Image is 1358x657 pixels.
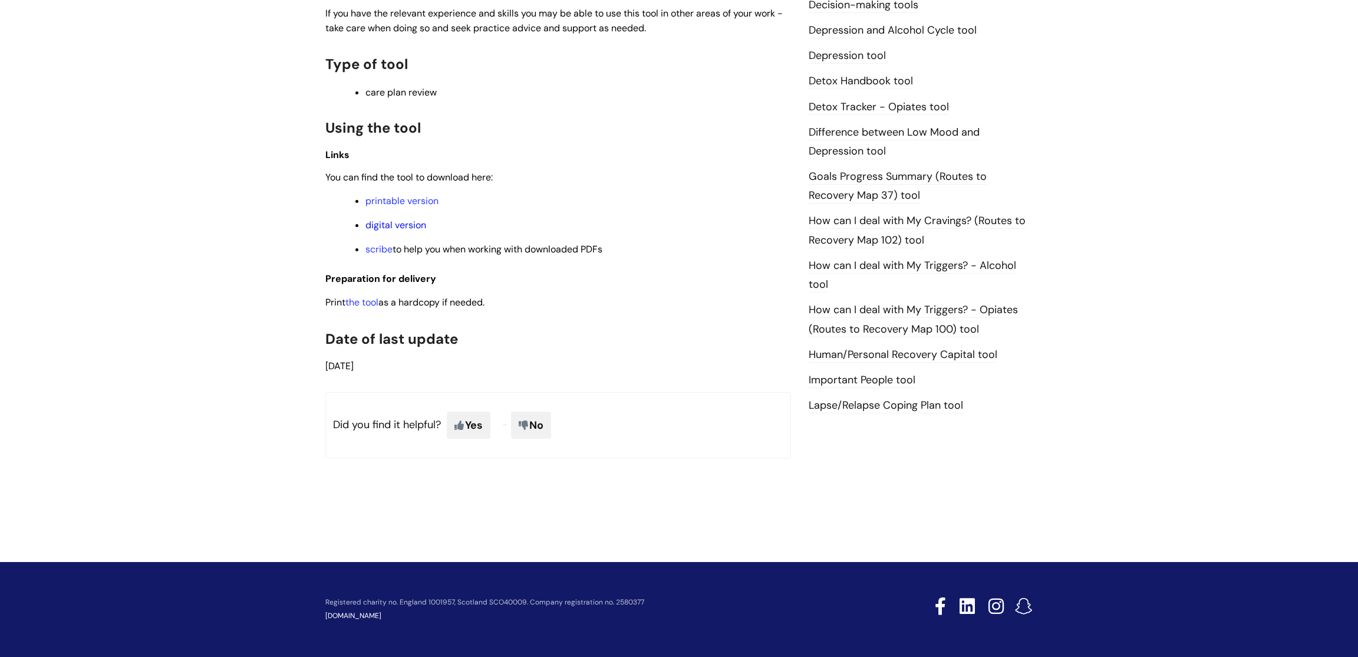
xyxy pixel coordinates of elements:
[809,398,963,413] a: Lapse/Relapse Coping Plan tool
[365,219,426,231] a: digital version
[809,48,886,64] a: Depression tool
[325,272,436,285] span: Preparation for delivery
[809,303,1018,337] a: How can I deal with My Triggers? - Opiates (Routes to Recovery Map 100) tool
[325,330,458,348] span: Date of last update
[325,55,408,73] span: Type of tool
[365,86,437,98] span: care plan review
[809,23,977,38] a: Depression and Alcohol Cycle tool
[325,171,493,183] span: You can find the tool to download here:
[809,74,913,89] a: Detox Handbook tool
[809,213,1026,248] a: How can I deal with My Cravings? (Routes to Recovery Map 102) tool
[325,149,350,161] span: Links
[447,412,490,439] span: Yes
[809,373,915,388] a: Important People tool
[809,169,987,203] a: Goals Progress Summary (Routes to Recovery Map 37) tool
[365,195,439,207] a: printable version
[809,125,980,159] a: Difference between Low Mood and Depression tool
[365,243,602,255] span: to help you when working with downloaded PDFs
[365,243,393,255] a: scribe
[325,360,354,372] span: [DATE]
[325,296,484,308] span: Print as a hardcopy if needed.
[511,412,551,439] span: No
[809,100,949,115] a: Detox Tracker - Opiates tool
[325,611,381,620] a: [DOMAIN_NAME]
[325,599,851,606] p: Registered charity no. England 1001957, Scotland SCO40009. Company registration no. 2580377
[809,258,1016,293] a: How can I deal with My Triggers? - Alcohol tool
[325,7,783,34] span: If you have the relevant experience and skills you may be able to use this tool in other areas of...
[325,119,421,137] span: Using the tool
[325,392,791,458] p: Did you find it helpful?
[345,296,378,308] a: the tool
[809,347,997,363] a: Human/Personal Recovery Capital tool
